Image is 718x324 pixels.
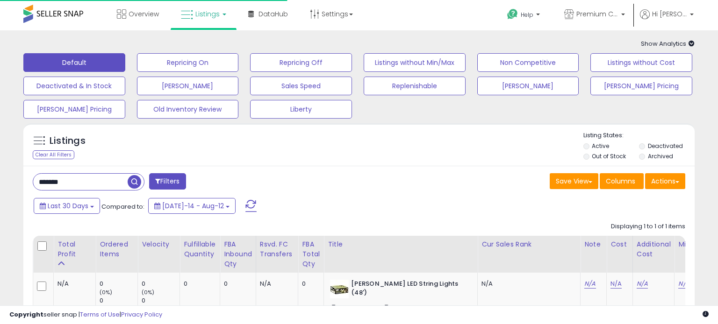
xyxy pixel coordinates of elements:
a: B0CP4JV5LF [349,304,380,312]
small: (0%) [100,289,113,296]
label: Active [592,142,609,150]
div: Total Profit [57,239,92,259]
div: FBA inbound Qty [224,239,252,269]
div: Clear All Filters [33,150,74,159]
b: [PERSON_NAME] LED String Lights (48') [351,280,465,299]
button: [PERSON_NAME] [477,77,579,95]
div: Displaying 1 to 1 of 1 items [611,222,685,231]
span: Hi [PERSON_NAME] [652,9,687,19]
strong: Copyright [9,310,43,319]
span: Help [521,11,533,19]
button: Replenishable [364,77,466,95]
div: Fulfillable Quantity [184,239,216,259]
a: Hi [PERSON_NAME] [640,9,694,30]
div: 0 [100,280,137,288]
a: N/A [610,279,622,289]
div: Rsvd. FC Transfers [260,239,294,259]
p: Listing States: [583,131,695,140]
div: N/A [57,280,88,288]
button: Listings without Cost [590,53,692,72]
button: Last 30 Days [34,198,100,214]
span: Compared to: [101,202,144,211]
a: Terms of Use [80,310,120,319]
button: Repricing Off [250,53,352,72]
a: N/A [678,279,689,289]
button: Sales Speed [250,77,352,95]
span: Show Analytics [641,39,695,48]
button: [PERSON_NAME] Pricing [23,100,125,119]
span: Listings [195,9,220,19]
div: N/A [481,280,573,288]
button: Non Competitive [477,53,579,72]
button: Filters [149,173,186,190]
div: Note [584,239,603,249]
div: ASIN: [330,280,470,323]
span: [DATE]-14 - Aug-12 [162,201,224,211]
button: Deactivated & In Stock [23,77,125,95]
i: Get Help [507,8,518,20]
button: Listings without Min/Max [364,53,466,72]
button: Actions [645,173,685,189]
span: Overview [129,9,159,19]
div: 0 [302,280,316,288]
a: Help [500,1,549,30]
div: FBA Total Qty [302,239,320,269]
button: [PERSON_NAME] [137,77,239,95]
span: | SKU: FeitStringLight1603293 [381,304,462,312]
span: Columns [606,176,635,186]
a: N/A [584,279,596,289]
label: Deactivated [648,142,683,150]
div: Additional Cost [637,239,671,259]
button: Old Inventory Review [137,100,239,119]
button: Liberty [250,100,352,119]
div: seller snap | | [9,310,162,319]
h5: Listings [50,134,86,148]
span: Premium Convenience [576,9,618,19]
button: Repricing On [137,53,239,72]
label: Archived [648,152,673,160]
img: 41bjeLgtY5L._SL40_.jpg [330,280,349,298]
span: DataHub [258,9,288,19]
div: Ordered Items [100,239,134,259]
div: 0 [184,280,213,288]
small: (0%) [142,289,155,296]
button: Columns [600,173,644,189]
div: Title [328,239,474,249]
label: Out of Stock [592,152,626,160]
div: 0 [224,280,249,288]
div: 0 [100,296,137,305]
a: Privacy Policy [121,310,162,319]
button: Save View [550,173,598,189]
div: Cur Sales Rank [481,239,576,249]
div: 0 [142,296,179,305]
button: [DATE]-14 - Aug-12 [148,198,236,214]
span: Last 30 Days [48,201,88,211]
div: Cost [610,239,629,249]
button: [PERSON_NAME] Pricing [590,77,692,95]
div: N/A [260,280,291,288]
div: 0 [142,280,179,288]
a: N/A [637,279,648,289]
div: Velocity [142,239,176,249]
button: Default [23,53,125,72]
